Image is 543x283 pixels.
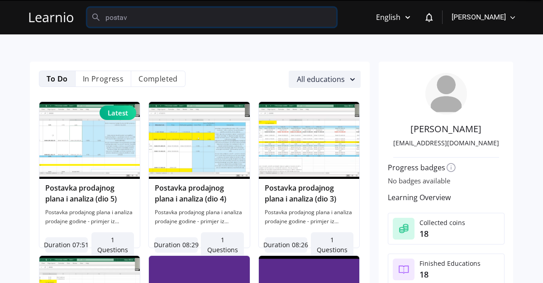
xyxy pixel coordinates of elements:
[259,102,360,179] img: thumbnail
[379,187,513,204] div: Learning Overview
[393,138,499,158] div: [EMAIL_ADDRESS][DOMAIN_NAME]
[149,102,250,248] div: thumbnailPostavka prodajnog plana i analiza (dio 4)Postavka prodajnog plana i analiza prodajne go...
[393,259,414,280] img: finished-educations.svg
[39,71,75,87] li: To Do
[149,102,250,179] img: thumbnail
[265,182,354,204] div: Postavka prodajnog plana i analiza (dio 3)
[393,218,414,240] img: collected-coins.svg
[207,235,238,255] span: 1 Questions
[419,218,500,228] div: Collected coins
[259,102,360,248] div: thumbnailPostavka prodajnog plana i analiza (dio 3)Postavka prodajnog plana i analiza prodajne go...
[72,240,89,250] span: 07:51
[45,208,134,226] p: Postavka prodajnog plana i analiza prodajne godine - primjer iz [GEOGRAPHIC_DATA] (dio 5) *video ...
[410,124,481,134] div: [PERSON_NAME]
[317,235,348,255] span: 1 Questions
[445,162,457,173] img: progress-badges-icon.svg
[182,240,199,250] span: 08:29
[28,7,74,27] a: Learnio
[289,71,361,88] button: All educations
[45,182,134,204] div: Postavka prodajnog plana i analiza (dio 5)
[44,240,71,250] span: Duration
[419,259,500,269] div: Finished Educations
[425,73,467,115] img: employee-placeholder.png
[263,240,290,250] span: Duration
[155,208,244,226] p: Postavka prodajnog plana i analiza prodajne godine - primjer iz [GEOGRAPHIC_DATA] (dio 4) *video ...
[510,16,515,19] img: arrow-down.svg
[39,102,140,179] img: thumbnail
[425,13,433,22] img: notification-bell.svg
[379,158,446,174] div: Progress badges
[419,228,500,240] div: 18
[131,71,186,87] li: Completed
[368,9,416,26] button: English
[419,269,500,280] div: 18
[154,240,181,250] span: Duration
[100,106,136,120] div: Latest
[155,182,244,204] div: Postavka prodajnog plana i analiza (dio 4)
[39,102,140,248] div: thumbnailLatestPostavka prodajnog plana i analiza (dio 5)Postavka prodajnog plana i analiza proda...
[452,12,506,23] span: [PERSON_NAME]
[97,235,128,255] span: 1 Questions
[292,240,308,250] span: 08:26
[388,176,450,185] span: No badges available
[75,71,132,87] li: In Progress
[265,208,354,226] p: Postavka prodajnog plana i analiza prodajne godine - primjer iz [GEOGRAPHIC_DATA] (dio 3) *video ...
[87,8,336,27] input: Find educations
